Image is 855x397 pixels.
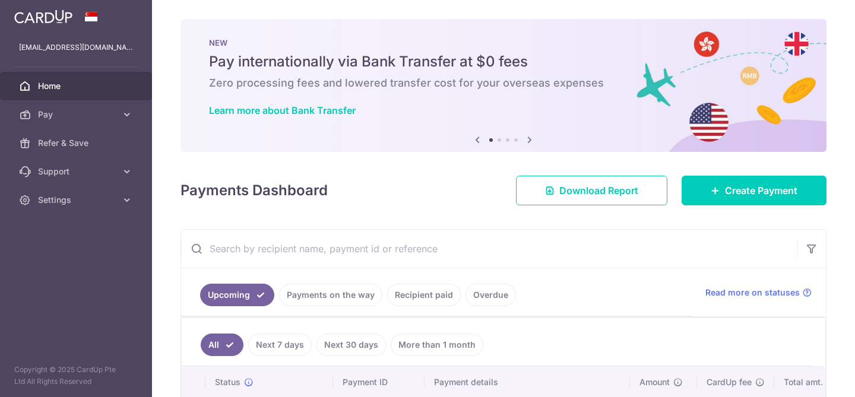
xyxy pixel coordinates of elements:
img: Bank transfer banner [180,19,826,152]
a: Next 7 days [248,334,312,356]
a: Overdue [465,284,516,306]
p: [EMAIL_ADDRESS][DOMAIN_NAME] [19,42,133,53]
a: Learn more about Bank Transfer [209,104,356,116]
span: CardUp fee [707,376,752,388]
span: Read more on statuses [705,287,800,298]
a: Next 30 days [316,334,386,356]
h6: Zero processing fees and lowered transfer cost for your overseas expenses [209,76,798,90]
a: Read more on statuses [705,287,812,298]
span: Create Payment [725,183,797,198]
span: Support [38,166,116,177]
iframe: Opens a widget where you can find more information [778,361,843,391]
span: Amount [639,376,670,388]
a: Create Payment [682,176,826,205]
input: Search by recipient name, payment id or reference [181,230,797,268]
span: Refer & Save [38,137,116,149]
span: Settings [38,194,116,206]
a: All [201,334,243,356]
p: NEW [209,38,798,47]
h5: Pay internationally via Bank Transfer at $0 fees [209,52,798,71]
a: Recipient paid [387,284,461,306]
a: Payments on the way [279,284,382,306]
a: Upcoming [200,284,274,306]
a: More than 1 month [391,334,483,356]
a: Download Report [516,176,667,205]
h4: Payments Dashboard [180,180,328,201]
span: Pay [38,109,116,120]
span: Download Report [559,183,638,198]
img: CardUp [14,9,72,24]
span: Status [215,376,240,388]
span: Home [38,80,116,92]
